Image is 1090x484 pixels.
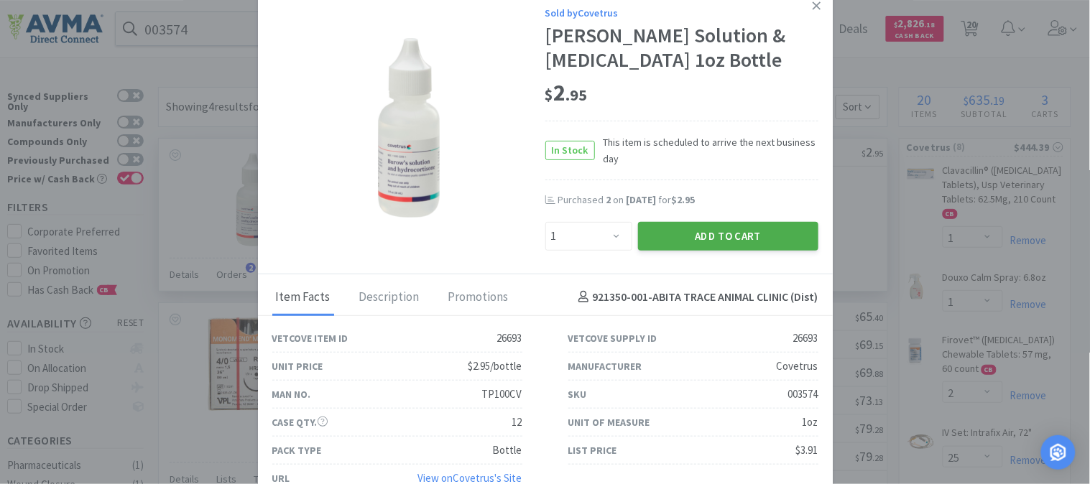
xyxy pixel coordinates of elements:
[568,442,617,458] div: List Price
[545,24,818,72] div: [PERSON_NAME] Solution & [MEDICAL_DATA] 1oz Bottle
[568,386,587,402] div: SKU
[638,222,818,251] button: Add to Cart
[803,414,818,431] div: 1oz
[468,358,522,375] div: $2.95/bottle
[568,414,650,430] div: Unit of Measure
[546,141,594,159] span: In Stock
[545,5,818,21] div: Sold by Covetrus
[272,386,311,402] div: Man No.
[356,280,423,316] div: Description
[272,358,323,374] div: Unit Price
[482,386,522,403] div: TP100CV
[672,193,696,206] span: $2.95
[545,78,588,107] span: 2
[445,280,512,316] div: Promotions
[793,330,818,347] div: 26693
[272,442,322,458] div: Pack Type
[558,193,818,208] div: Purchased on for
[566,85,588,105] span: . 95
[568,358,642,374] div: Manufacturer
[512,414,522,431] div: 12
[568,330,657,346] div: Vetcove Supply ID
[272,414,328,430] div: Case Qty.
[777,358,818,375] div: Covetrus
[272,280,334,316] div: Item Facts
[796,442,818,459] div: $3.91
[627,193,657,206] span: [DATE]
[573,288,818,307] h4: 921350-001 - ABITA TRACE ANIMAL CLINIC (Dist)
[595,134,818,167] span: This item is scheduled to arrive the next business day
[545,85,554,105] span: $
[1041,435,1076,470] div: Open Intercom Messenger
[606,193,611,206] span: 2
[497,330,522,347] div: 26693
[272,330,348,346] div: Vetcove Item ID
[378,38,440,218] img: 186722887f914651b09ac5eb59b13c94_26693.png
[493,442,522,459] div: Bottle
[788,386,818,403] div: 003574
